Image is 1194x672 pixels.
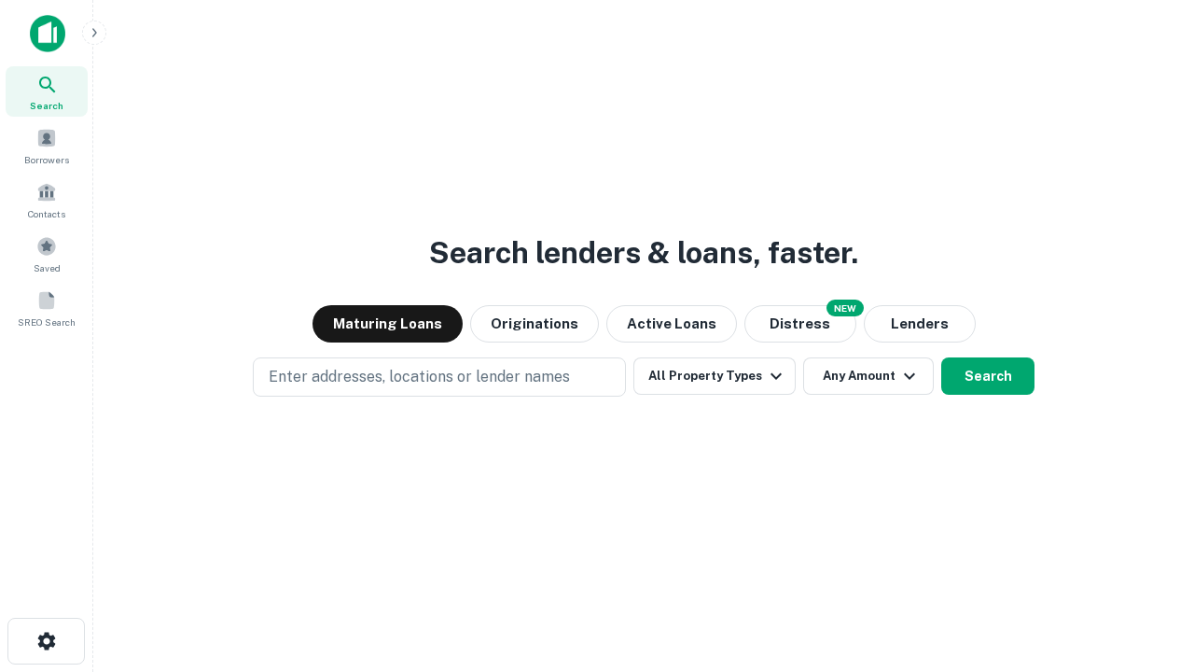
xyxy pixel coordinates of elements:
[24,152,69,167] span: Borrowers
[28,206,65,221] span: Contacts
[34,260,61,275] span: Saved
[30,15,65,52] img: capitalize-icon.png
[803,357,934,395] button: Any Amount
[18,315,76,329] span: SREO Search
[312,305,463,343] button: Maturing Loans
[744,305,856,343] button: Search distressed loans with lien and other non-mortgage details.
[269,366,570,388] p: Enter addresses, locations or lender names
[253,357,626,397] button: Enter addresses, locations or lender names
[6,66,88,117] a: Search
[864,305,976,343] button: Lenders
[826,300,864,316] div: NEW
[6,175,88,225] a: Contacts
[1101,523,1194,612] iframe: Chat Widget
[941,357,1034,395] button: Search
[6,283,88,333] a: SREO Search
[6,120,88,171] a: Borrowers
[606,305,737,343] button: Active Loans
[470,305,599,343] button: Originations
[429,231,858,275] h3: Search lenders & loans, faster.
[6,229,88,279] a: Saved
[633,357,796,395] button: All Property Types
[30,98,63,113] span: Search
